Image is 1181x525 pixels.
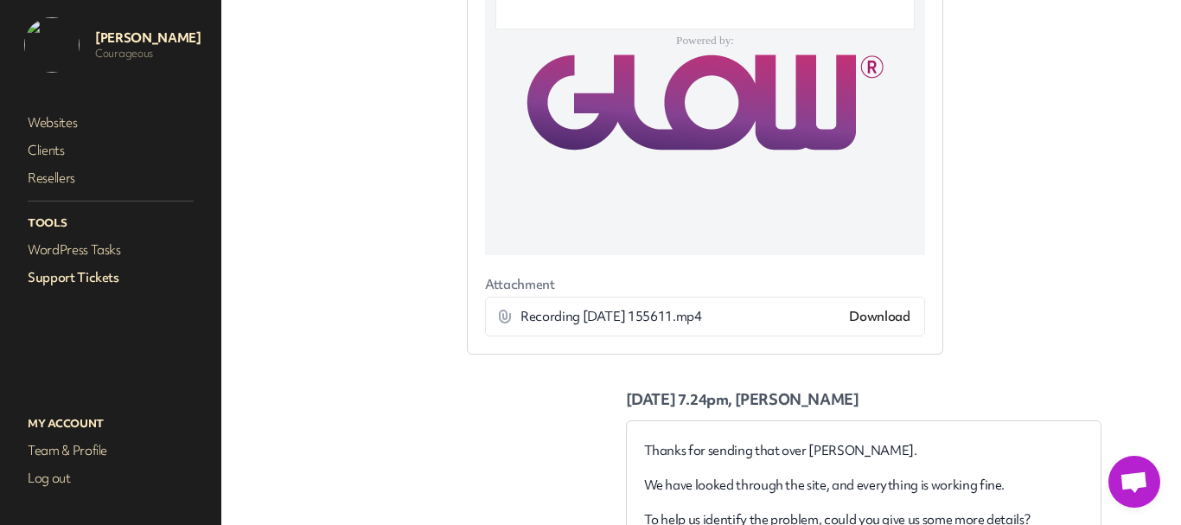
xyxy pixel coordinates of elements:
span: Rgs [PERSON_NAME] [7,21,137,35]
img: logo [7,158,168,291]
p: My Account [24,413,197,435]
img: e506e8d7-090d-42cd-ba12-30886dfcb33f.png [7,35,527,158]
a: Team & Profile [24,439,197,463]
img: 9607f2d8-6b59-4b6c-b71b-33dc3c1f11de.png [7,48,527,172]
a: Clients [24,138,197,163]
a: Log out [24,466,197,490]
img: 568-logo_my-getglow-io.png [75,497,89,511]
span: From: [7,323,43,337]
a: Download [849,308,910,325]
img: 6b19f105-9026-4a22-b91f-d7d93e1a1e2a.jpeg [7,172,168,305]
a: Support Tickets [24,266,197,290]
a: Websites [24,111,197,135]
p: Courageous [95,47,201,61]
dt: Attachment [485,276,925,293]
span: Recording [DATE] 155611.mp4 [520,308,702,325]
b: Subject: [7,365,57,379]
b: Sent: [7,337,39,351]
span: Please see Attachment [7,7,137,21]
p: Tools [24,212,197,234]
a: Resellers [24,166,197,190]
p: [DATE] 7.24pm, [PERSON_NAME] [626,389,1102,410]
a: Open chat [1108,456,1160,508]
b: To: [7,351,26,365]
span: Courageous <[EMAIL_ADDRESS][DOMAIN_NAME]> [DATE] 14:55 [EMAIL_ADDRESS][DOMAIN_NAME] Reply to Tick... [7,323,345,379]
p: [PERSON_NAME] [95,29,201,47]
a: WordPress Tasks [24,238,197,262]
